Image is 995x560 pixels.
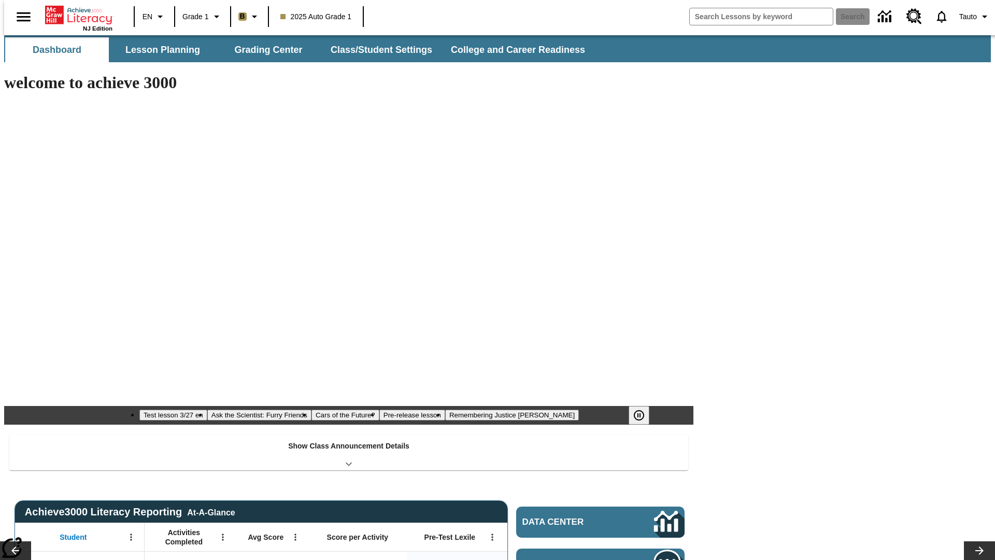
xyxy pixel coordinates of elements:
[143,11,152,22] span: EN
[445,410,579,421] button: Slide 5 Remembering Justice O'Connor
[690,8,833,25] input: search field
[60,533,87,542] span: Student
[83,25,112,32] span: NJ Edition
[150,528,218,547] span: Activities Completed
[8,2,39,32] button: Open side menu
[959,11,977,22] span: Tauto
[45,4,112,32] div: Home
[240,10,245,23] span: B
[327,533,389,542] span: Score per Activity
[379,410,445,421] button: Slide 4 Pre-release lesson
[111,37,215,62] button: Lesson Planning
[900,3,928,31] a: Resource Center, Will open in new tab
[248,533,283,542] span: Avg Score
[424,533,476,542] span: Pre-Test Lexile
[288,529,303,545] button: Open Menu
[25,506,235,518] span: Achieve3000 Literacy Reporting
[45,5,112,25] a: Home
[964,541,995,560] button: Lesson carousel, Next
[9,435,688,470] div: Show Class Announcement Details
[311,410,379,421] button: Slide 3 Cars of the Future?
[182,11,209,22] span: Grade 1
[4,73,693,92] h1: welcome to achieve 3000
[955,7,995,26] button: Profile/Settings
[234,7,265,26] button: Boost Class color is light brown. Change class color
[138,7,171,26] button: Language: EN, Select a language
[516,507,685,538] a: Data Center
[215,529,231,545] button: Open Menu
[139,410,207,421] button: Slide 1 Test lesson 3/27 en
[280,11,352,22] span: 2025 Auto Grade 1
[217,37,320,62] button: Grading Center
[187,506,235,517] div: At-A-Glance
[178,7,227,26] button: Grade: Grade 1, Select a grade
[5,37,109,62] button: Dashboard
[522,517,619,527] span: Data Center
[485,529,500,545] button: Open Menu
[872,3,900,31] a: Data Center
[4,37,594,62] div: SubNavbar
[207,410,311,421] button: Slide 2 Ask the Scientist: Furry Friends
[629,406,660,425] div: Pause
[443,37,593,62] button: College and Career Readiness
[4,35,991,62] div: SubNavbar
[928,3,955,30] a: Notifications
[322,37,440,62] button: Class/Student Settings
[288,441,409,452] p: Show Class Announcement Details
[629,406,649,425] button: Pause
[123,529,139,545] button: Open Menu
